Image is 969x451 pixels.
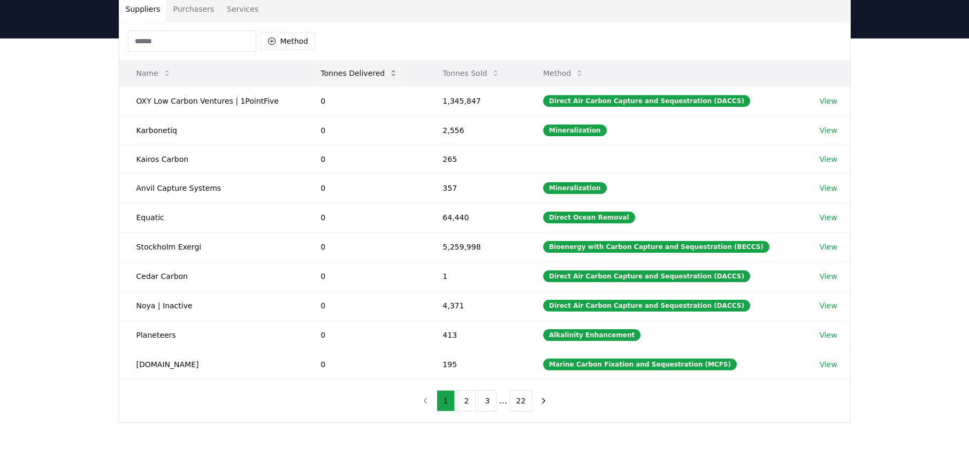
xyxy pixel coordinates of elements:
[119,349,304,379] td: [DOMAIN_NAME]
[437,390,455,411] button: 1
[499,394,507,407] li: ...
[303,291,425,320] td: 0
[303,232,425,261] td: 0
[303,203,425,232] td: 0
[303,261,425,291] td: 0
[303,173,425,203] td: 0
[119,86,304,115] td: OXY Low Carbon Ventures | 1PointFive
[119,115,304,145] td: Karbonetiq
[425,320,526,349] td: 413
[819,271,837,282] a: View
[543,359,737,370] div: Marine Carbon Fixation and Sequestration (MCFS)
[509,390,533,411] button: 22
[119,291,304,320] td: Noya | Inactive
[425,261,526,291] td: 1
[128,63,180,84] button: Name
[303,115,425,145] td: 0
[819,300,837,311] a: View
[478,390,497,411] button: 3
[543,241,769,253] div: Bioenergy with Carbon Capture and Sequestration (BECCS)
[543,95,750,107] div: Direct Air Carbon Capture and Sequestration (DACCS)
[303,320,425,349] td: 0
[425,115,526,145] td: 2,556
[543,300,750,312] div: Direct Air Carbon Capture and Sequestration (DACCS)
[261,33,316,50] button: Method
[819,183,837,193] a: View
[543,329,640,341] div: Alkalinity Enhancement
[535,390,553,411] button: next page
[535,63,593,84] button: Method
[819,359,837,370] a: View
[543,125,607,136] div: Mineralization
[819,125,837,136] a: View
[425,232,526,261] td: 5,259,998
[819,96,837,106] a: View
[119,261,304,291] td: Cedar Carbon
[543,270,750,282] div: Direct Air Carbon Capture and Sequestration (DACCS)
[119,173,304,203] td: Anvil Capture Systems
[119,320,304,349] td: Planeteers
[543,212,635,223] div: Direct Ocean Removal
[303,349,425,379] td: 0
[312,63,406,84] button: Tonnes Delivered
[425,86,526,115] td: 1,345,847
[425,291,526,320] td: 4,371
[303,145,425,173] td: 0
[119,232,304,261] td: Stockholm Exergi
[434,63,508,84] button: Tonnes Sold
[819,242,837,252] a: View
[303,86,425,115] td: 0
[819,212,837,223] a: View
[457,390,476,411] button: 2
[819,154,837,165] a: View
[425,349,526,379] td: 195
[425,203,526,232] td: 64,440
[119,145,304,173] td: Kairos Carbon
[119,203,304,232] td: Equatic
[543,182,607,194] div: Mineralization
[819,330,837,340] a: View
[425,173,526,203] td: 357
[425,145,526,173] td: 265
